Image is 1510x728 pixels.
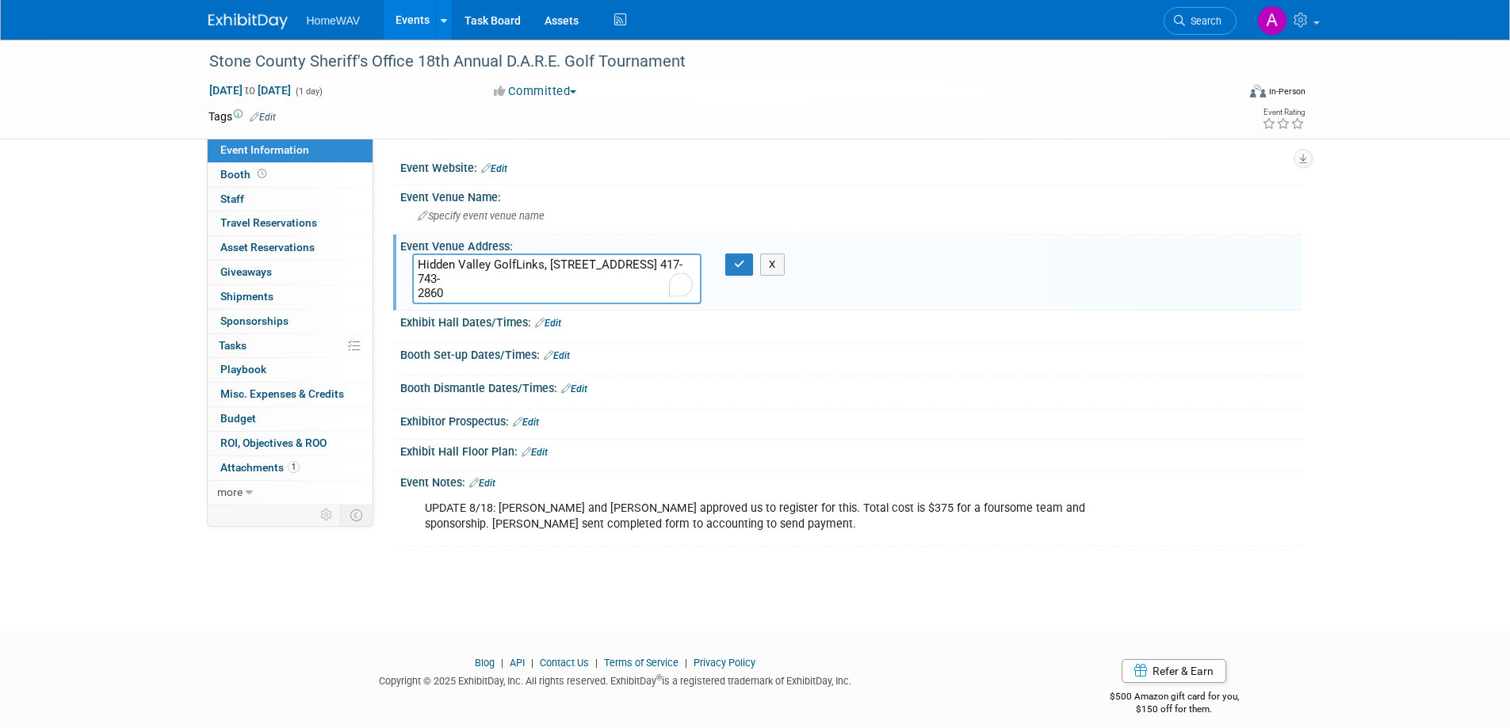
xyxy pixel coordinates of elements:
[1185,15,1221,27] span: Search
[497,657,507,669] span: |
[656,673,662,682] sup: ®
[1250,85,1266,97] img: Format-Inperson.png
[1046,680,1302,716] div: $500 Amazon gift card for you,
[220,216,317,229] span: Travel Reservations
[220,143,309,156] span: Event Information
[208,139,373,162] a: Event Information
[522,447,548,458] a: Edit
[208,407,373,431] a: Budget
[694,657,755,669] a: Privacy Policy
[208,310,373,334] a: Sponsorships
[400,440,1302,460] div: Exhibit Hall Floor Plan:
[1046,703,1302,716] div: $150 off for them.
[208,261,373,284] a: Giveaways
[540,657,589,669] a: Contact Us
[1164,7,1237,35] a: Search
[527,657,537,669] span: |
[208,334,373,358] a: Tasks
[400,376,1302,397] div: Booth Dismantle Dates/Times:
[400,410,1302,430] div: Exhibitor Prospectus:
[219,339,247,352] span: Tasks
[681,657,691,669] span: |
[288,461,300,473] span: 1
[510,657,525,669] a: API
[481,163,507,174] a: Edit
[220,461,300,474] span: Attachments
[243,84,258,97] span: to
[220,241,315,253] span: Asset Reservations
[217,486,243,498] span: more
[208,109,276,124] td: Tags
[220,363,266,375] span: Playbook
[400,311,1302,331] div: Exhibit Hall Dates/Times:
[208,432,373,455] a: ROI, Objectives & ROO
[208,188,373,212] a: Staff
[544,350,570,361] a: Edit
[220,412,256,425] span: Budget
[400,234,1302,254] div: Event Venue Address:
[760,253,785,276] button: X
[208,383,373,406] a: Misc. Expenses & Credits
[220,168,270,181] span: Booth
[208,13,288,29] img: ExhibitDay
[400,156,1302,177] div: Event Website:
[488,83,583,100] button: Committed
[418,210,545,222] span: Specify event venue name
[220,436,327,449] span: ROI, Objectives & ROO
[208,670,1023,688] div: Copyright © 2025 ExhibitDay, Inc. All rights reserved. ExhibitDay is a registered trademark of Ex...
[475,657,495,669] a: Blog
[254,168,270,180] span: Booth not reserved yet
[400,343,1302,364] div: Booth Set-up Dates/Times:
[307,14,361,27] span: HomeWAV
[340,505,373,525] td: Toggle Event Tabs
[294,86,323,97] span: (1 day)
[208,285,373,309] a: Shipments
[220,265,272,278] span: Giveaways
[208,83,292,97] span: [DATE] [DATE]
[535,318,561,329] a: Edit
[220,192,244,205] span: Staff
[412,253,701,304] textarea: To enrich screen reader interactions, please activate Accessibility in Grammarly extension settings
[414,493,1128,540] div: UPDATE 8/18: [PERSON_NAME] and [PERSON_NAME] approved us to register for this. Total cost is $375...
[591,657,602,669] span: |
[1262,109,1305,116] div: Event Rating
[208,456,373,480] a: Attachments1
[208,358,373,382] a: Playbook
[208,481,373,505] a: more
[1122,659,1226,683] a: Refer & Earn
[204,48,1213,76] div: Stone County Sheriff's Office 18th Annual D.A.R.E. Golf Tournament
[208,212,373,235] a: Travel Reservations
[220,290,273,303] span: Shipments
[1268,86,1305,97] div: In-Person
[1143,82,1306,106] div: Event Format
[400,185,1302,205] div: Event Venue Name:
[220,387,344,400] span: Misc. Expenses & Credits
[469,478,495,489] a: Edit
[208,163,373,187] a: Booth
[208,236,373,260] a: Asset Reservations
[513,417,539,428] a: Edit
[220,314,289,327] span: Sponsorships
[313,505,341,525] td: Personalize Event Tab Strip
[1257,6,1287,36] img: Amanda Jasper
[250,112,276,123] a: Edit
[400,471,1302,491] div: Event Notes:
[604,657,679,669] a: Terms of Service
[561,383,587,394] a: Edit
